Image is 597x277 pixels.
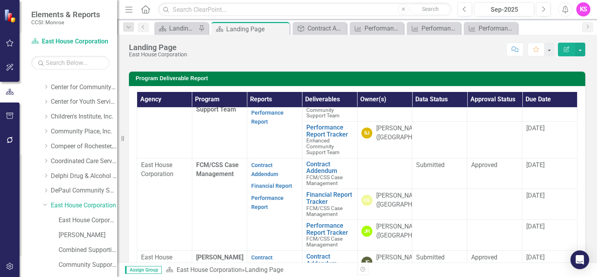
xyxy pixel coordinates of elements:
[302,220,357,251] td: Double-Click to Edit Right Click for Context Menu
[306,191,353,205] a: Financial Report Tracker
[196,161,239,178] span: FCM/CSS Case Management
[137,85,192,158] td: Double-Click to Edit
[467,220,522,251] td: Double-Click to Edit
[129,52,187,58] div: East House Corporation
[247,158,302,250] td: Double-Click to Edit
[361,257,372,268] div: JC
[169,23,197,33] div: Landing Page
[247,85,302,158] td: Double-Click to Edit
[411,4,450,15] button: Search
[306,253,357,267] a: Contract Addendum
[51,112,117,121] a: Children's Institute, Inc.
[31,10,100,19] span: Elements & Reports
[416,254,445,261] span: Submitted
[352,23,402,33] a: Performance Report
[526,223,545,230] span: [DATE]
[365,23,402,33] div: Performance Report
[412,189,467,220] td: Double-Click to Edit
[361,226,372,237] div: JH
[376,222,440,240] div: [PERSON_NAME] ([GEOGRAPHIC_DATA])
[31,37,109,46] a: East House Corporation
[477,5,531,14] div: Sep-2025
[357,122,412,158] td: Double-Click to Edit
[467,189,522,220] td: Double-Click to Edit
[526,124,545,132] span: [DATE]
[245,266,283,273] div: Landing Page
[412,122,467,158] td: Double-Click to Edit
[51,83,117,92] a: Center for Community Alternatives
[526,192,545,199] span: [DATE]
[466,23,516,33] a: Performance Report (Monthly)
[51,142,117,151] a: Compeer of Rochester, Inc.
[136,76,581,81] h3: Program Deliverable Report
[51,186,117,195] a: DePaul Community Services, lnc.
[357,189,412,220] td: Double-Click to Edit
[158,3,452,16] input: Search ClearPoint...
[51,157,117,166] a: Coordinated Care Services Inc.
[137,158,192,250] td: Double-Click to Edit
[357,220,412,251] td: Double-Click to Edit
[4,9,18,22] img: ClearPoint Strategy
[177,266,242,273] a: East House Corporation
[522,220,577,251] td: Double-Click to Edit
[306,161,353,174] a: Contract Addendum
[251,183,292,189] a: Financial Report
[31,19,100,25] small: CCSI: Monroe
[59,246,117,255] a: Combined Supportive Housing
[51,172,117,181] a: Delphi Drug & Alcohol Council
[526,254,545,261] span: [DATE]
[479,23,516,33] div: Performance Report (Monthly)
[522,189,577,220] td: Double-Click to Edit
[467,122,522,158] td: Double-Click to Edit
[59,216,117,225] a: East House Corporation (MCOMH Internal)
[59,261,117,270] a: Community Support Team
[302,189,357,220] td: Double-Click to Edit Right Click for Context Menu
[422,6,439,12] span: Search
[576,2,590,16] button: KS
[51,201,117,210] a: East House Corporation
[409,23,459,33] a: Performance Report
[526,161,545,169] span: [DATE]
[156,23,197,33] a: Landing Page
[51,127,117,136] a: Community Place, Inc.
[361,195,372,206] div: CG
[59,231,117,240] a: [PERSON_NAME]
[361,128,372,138] div: SJ
[522,158,577,189] td: Double-Click to Edit
[376,191,440,209] div: [PERSON_NAME] ([GEOGRAPHIC_DATA])
[31,56,109,70] input: Search Below...
[251,110,284,125] a: Performance Report
[422,23,459,33] div: Performance Report
[471,161,497,169] span: Approved
[306,174,343,186] span: FCM/CSS Case Management
[376,124,440,142] div: [PERSON_NAME] ([GEOGRAPHIC_DATA])
[129,43,187,52] div: Landing Page
[251,195,284,210] a: Performance Report
[295,23,345,33] a: Contract Addendum
[570,250,589,269] div: Open Intercom Messenger
[306,137,340,155] span: Enhanced Community Support Team
[412,220,467,251] td: Double-Click to Edit
[166,266,351,275] div: »
[226,24,288,34] div: Landing Page
[51,97,117,106] a: Center for Youth Services, Inc.
[141,161,188,179] p: East House Corporation
[522,122,577,158] td: Double-Click to Edit
[302,158,357,189] td: Double-Click to Edit Right Click for Context Menu
[251,162,278,177] a: Contract Addendum
[357,158,412,189] td: Double-Click to Edit
[471,254,497,261] span: Approved
[302,122,357,158] td: Double-Click to Edit Right Click for Context Menu
[141,253,188,271] p: East House Corporation
[376,253,440,271] div: [PERSON_NAME] ([GEOGRAPHIC_DATA])
[416,161,445,169] span: Submitted
[474,2,534,16] button: Sep-2025
[307,23,345,33] div: Contract Addendum
[196,254,256,270] span: [PERSON_NAME][GEOGRAPHIC_DATA]
[306,222,353,236] a: Performance Report Tracker
[467,158,522,189] td: Double-Click to Edit
[412,158,467,189] td: Double-Click to Edit
[306,101,340,119] span: Enhanced Community Support Team
[306,124,353,138] a: Performance Report Tracker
